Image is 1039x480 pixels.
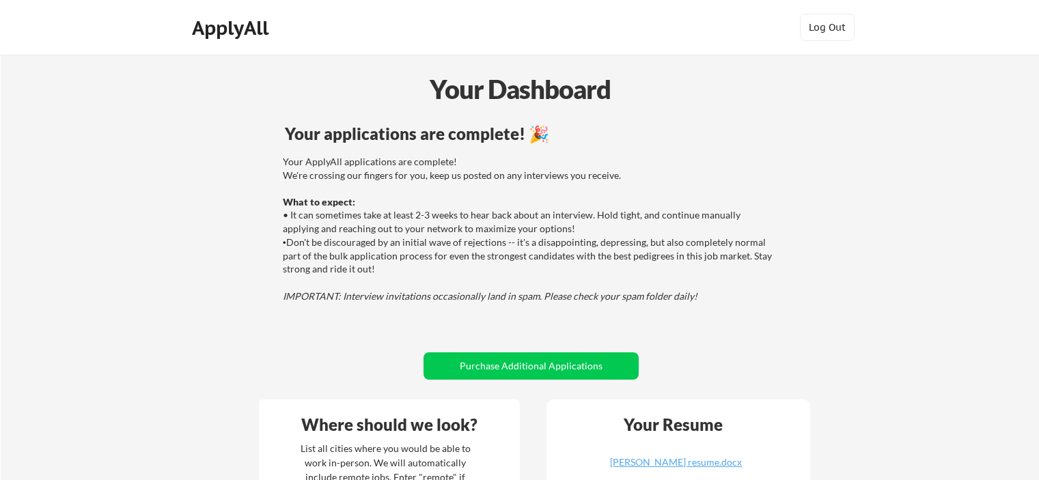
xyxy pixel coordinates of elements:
div: [PERSON_NAME] resume.docx [595,457,758,467]
div: Your ApplyAll applications are complete! We're crossing our fingers for you, keep us posted on an... [283,155,775,302]
div: Your Resume [606,417,741,433]
div: Your applications are complete! 🎉 [285,126,777,142]
button: Purchase Additional Applications [424,352,639,380]
div: ApplyAll [192,16,273,40]
div: Your Dashboard [1,70,1039,109]
a: [PERSON_NAME] resume.docx [595,457,758,479]
div: Where should we look? [262,417,516,433]
em: IMPORTANT: Interview invitations occasionally land in spam. Please check your spam folder daily! [283,290,697,302]
button: Log Out [800,14,855,41]
font: • [283,238,286,248]
strong: What to expect: [283,196,355,208]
